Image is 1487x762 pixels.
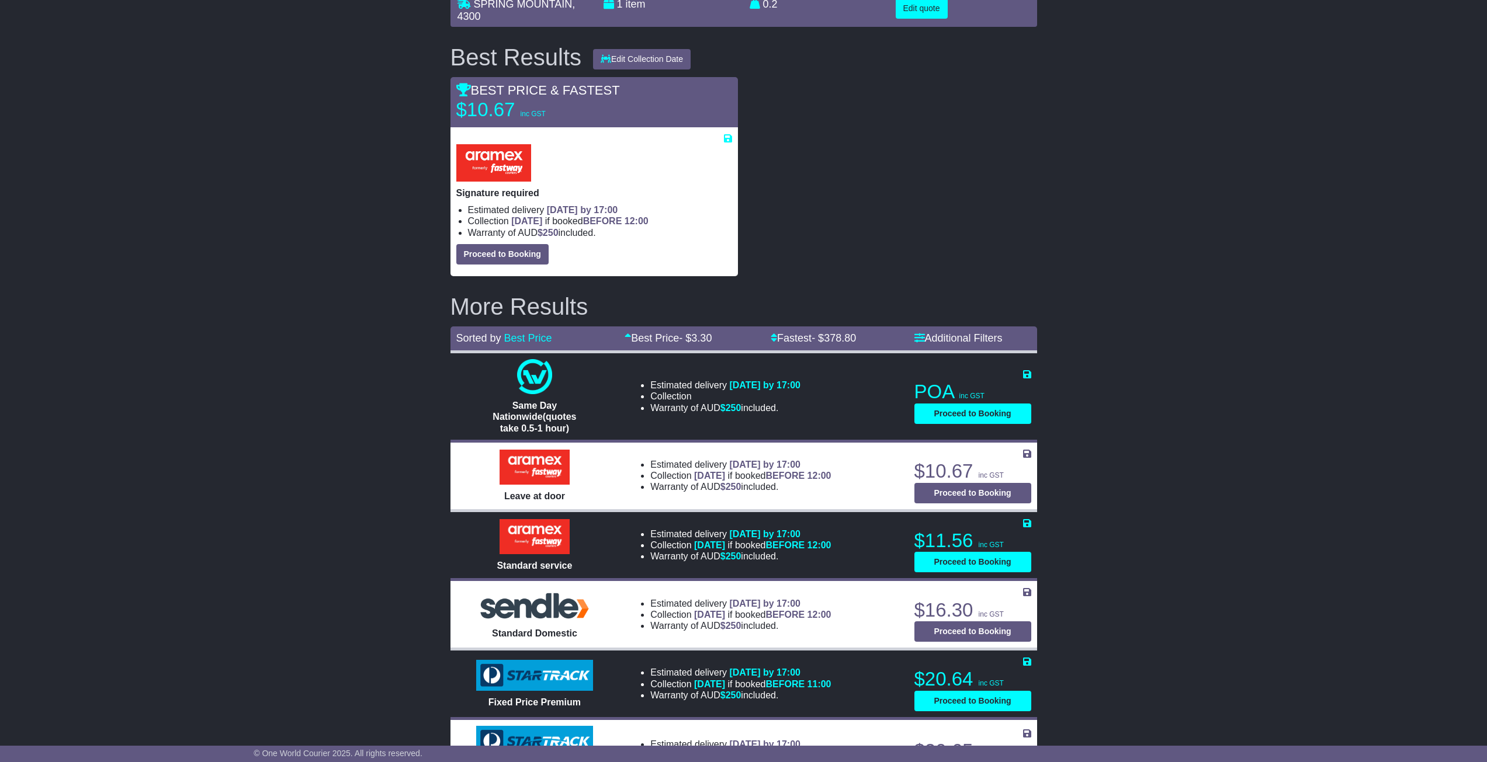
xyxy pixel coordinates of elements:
li: Estimated delivery [650,598,831,609]
span: Same Day Nationwide(quotes take 0.5-1 hour) [493,401,576,433]
div: Best Results [445,44,588,70]
span: $ [538,228,559,238]
span: BEFORE [583,216,622,226]
button: Edit Collection Date [593,49,691,69]
span: if booked [694,610,831,620]
li: Warranty of AUD included. [468,227,732,238]
span: if booked [694,540,831,550]
span: Standard Domestic [492,628,577,638]
span: 250 [726,690,741,700]
span: inc GST [979,471,1004,479]
span: $ [720,482,741,492]
li: Collection [650,470,831,481]
span: Standard service [497,561,572,570]
a: Fastest- $378.80 [771,332,856,344]
span: BEFORE [765,471,805,481]
span: if booked [694,471,831,481]
li: Estimated delivery [650,380,800,391]
img: StarTrack: Fixed Price Premium ATL [476,726,593,757]
button: Proceed to Booking [914,691,1031,711]
span: 250 [726,482,741,492]
h2: More Results [450,294,1037,319]
span: inc GST [979,541,1004,549]
span: if booked [694,679,831,689]
span: $ [720,403,741,413]
li: Collection [650,540,831,551]
span: [DATE] [694,540,725,550]
span: inc GST [959,392,985,400]
span: 250 [726,551,741,561]
img: Sendle: Standard Domestic [476,590,593,622]
span: $ [720,690,741,700]
span: [DATE] by 17:00 [729,599,800,608]
span: [DATE] by 17:00 [729,529,800,539]
span: BEFORE [765,679,805,689]
span: inc GST [979,679,1004,687]
li: Warranty of AUD included. [650,402,800,413]
span: [DATE] by 17:00 [547,205,618,215]
span: Leave at door [504,491,565,501]
li: Collection [468,215,732,227]
span: 250 [543,228,559,238]
button: Proceed to Booking [914,483,1031,503]
span: BEFORE [765,540,805,550]
span: if booked [511,216,648,226]
span: Sorted by [456,332,501,344]
span: [DATE] [511,216,542,226]
li: Estimated delivery [650,459,831,470]
span: [DATE] [694,471,725,481]
img: Aramex: Leave at door [500,450,570,485]
button: Proceed to Booking [456,244,549,265]
span: 250 [726,403,741,413]
span: 12:00 [807,471,831,481]
button: Proceed to Booking [914,403,1031,424]
span: - $ [679,332,712,344]
span: Fixed Price Premium [488,697,581,707]
a: Best Price- $3.30 [625,332,712,344]
li: Estimated delivery [650,528,831,540]
span: [DATE] [694,679,725,689]
a: Additional Filters [914,332,1003,344]
p: POA [914,380,1031,403]
li: Warranty of AUD included. [650,690,831,701]
span: 12:00 [807,540,831,550]
p: $10.67 [456,98,602,121]
img: Aramex: Standard service [500,519,570,554]
span: $ [720,621,741,631]
span: 11:00 [807,679,831,689]
span: BEFORE [765,610,805,620]
li: Warranty of AUD included. [650,620,831,631]
li: Collection [650,391,800,402]
span: 3.30 [691,332,712,344]
img: One World Courier: Same Day Nationwide(quotes take 0.5-1 hour) [517,359,552,394]
li: Estimated delivery [468,204,732,215]
p: $11.56 [914,529,1031,552]
span: 378.80 [824,332,856,344]
span: inc GST [521,110,546,118]
span: $ [720,551,741,561]
p: $10.67 [914,460,1031,483]
button: Proceed to Booking [914,621,1031,642]
li: Warranty of AUD included. [650,481,831,492]
span: [DATE] by 17:00 [729,380,800,390]
span: 12:00 [625,216,649,226]
a: Best Price [504,332,552,344]
span: [DATE] by 17:00 [729,460,800,469]
img: StarTrack: Fixed Price Premium [476,660,593,691]
p: Signature required [456,187,732,199]
span: BEST PRICE & FASTEST [456,83,620,98]
li: Collection [650,679,831,690]
span: 250 [726,621,741,631]
li: Warranty of AUD included. [650,551,831,562]
span: [DATE] by 17:00 [729,667,800,677]
span: inc GST [979,610,1004,618]
span: [DATE] by 17:00 [729,739,800,749]
li: Collection [650,609,831,620]
button: Proceed to Booking [914,552,1031,572]
span: © One World Courier 2025. All rights reserved. [254,749,422,758]
span: - $ [812,332,856,344]
li: Estimated delivery [650,667,831,678]
span: [DATE] [694,610,725,620]
span: 12:00 [807,610,831,620]
p: $20.64 [914,667,1031,691]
